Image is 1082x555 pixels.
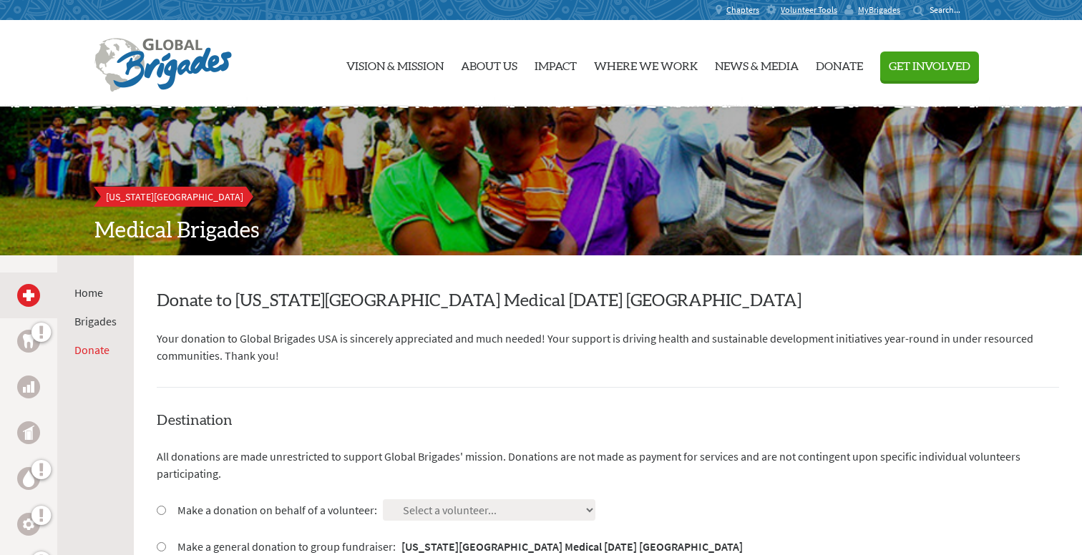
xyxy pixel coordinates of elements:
button: Get Involved [880,51,979,81]
img: Dental [23,334,34,348]
img: Business [23,381,34,393]
h2: Medical Brigades [94,218,988,244]
span: Chapters [726,4,759,16]
a: Public Health [17,421,40,444]
strong: [US_STATE][GEOGRAPHIC_DATA] Medical [DATE] [GEOGRAPHIC_DATA] [401,539,743,554]
a: Home [74,285,103,300]
label: Make a general donation to group fundraiser: [177,538,743,555]
span: [US_STATE][GEOGRAPHIC_DATA] [106,190,243,203]
a: Medical [17,284,40,307]
a: Donate [74,343,109,357]
span: MyBrigades [858,4,900,16]
a: News & Media [715,26,799,101]
img: Public Health [23,426,34,440]
span: Volunteer Tools [781,4,837,16]
img: Global Brigades Logo [94,38,232,92]
a: [US_STATE][GEOGRAPHIC_DATA] [94,187,255,207]
h2: Donate to [US_STATE][GEOGRAPHIC_DATA] Medical [DATE] [GEOGRAPHIC_DATA] [157,290,1059,313]
a: Water [17,467,40,490]
label: Make a donation on behalf of a volunteer: [177,501,377,519]
img: Water [23,470,34,486]
a: Brigades [74,314,117,328]
a: Where We Work [594,26,698,101]
img: Medical [23,290,34,301]
a: Donate [816,26,863,101]
a: Vision & Mission [346,26,444,101]
a: Engineering [17,513,40,536]
a: Business [17,375,40,398]
p: All donations are made unrestricted to support Global Brigades' mission. Donations are not made a... [157,448,1059,482]
li: Donate [74,341,117,358]
li: Home [74,284,117,301]
span: Get Involved [889,61,970,72]
a: Dental [17,330,40,353]
input: Search... [930,4,970,15]
img: Engineering [23,519,34,530]
li: Brigades [74,313,117,330]
h4: Destination [157,411,1059,431]
a: Impact [535,26,577,101]
p: Your donation to Global Brigades USA is sincerely appreciated and much needed! Your support is dr... [157,330,1059,364]
a: About Us [461,26,517,101]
